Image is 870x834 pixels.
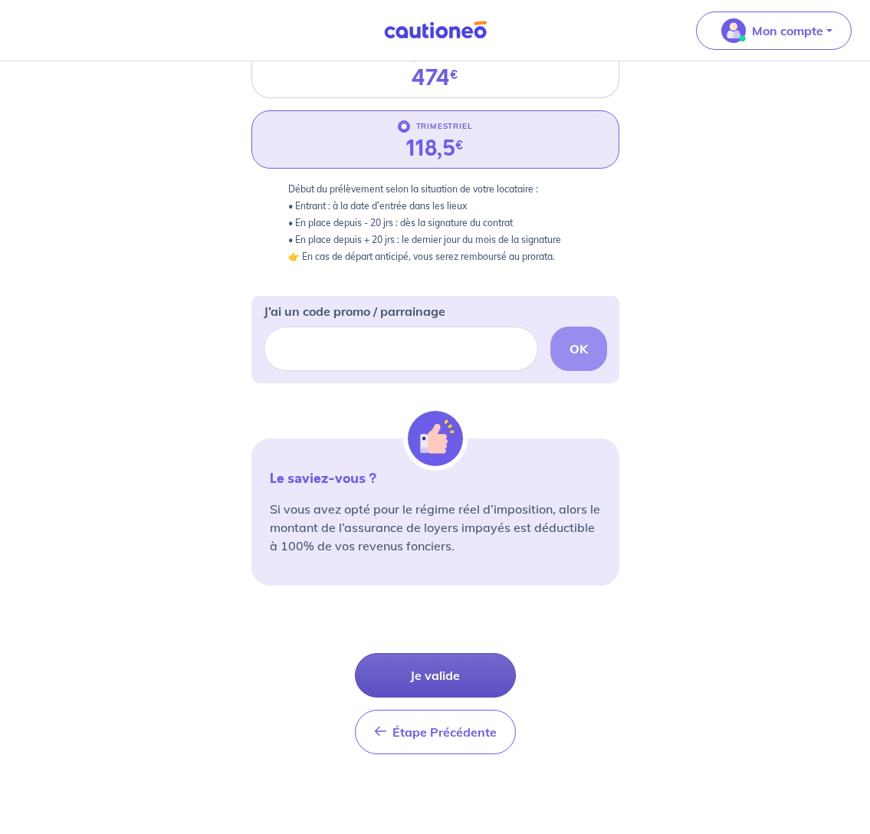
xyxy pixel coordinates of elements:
img: illu_account_valid_menu.svg [721,18,746,43]
span: Étape Précédente [392,724,497,740]
p: J’ai un code promo / parrainage [264,302,445,320]
img: illu_alert_hand.svg [408,411,463,466]
p: TRIMESTRIEL [416,117,473,136]
p: Début du prélèvement selon la situation de votre locataire : • Entrant : à la date d’entrée dans ... [288,181,583,265]
p: Le saviez-vous ? [270,469,601,488]
p: Mon compte [752,21,823,40]
img: Cautioneo [378,21,493,40]
p: Si vous avez opté pour le régime réel d’imposition, alors le montant de l’assurance de loyers imp... [270,500,601,555]
div: 474 [412,65,458,91]
sup: € [450,66,458,84]
button: Je valide [355,653,516,698]
button: illu_account_valid_menu.svgMon compte [696,11,852,50]
sup: € [455,136,464,154]
button: Étape Précédente [355,710,516,754]
div: 118,5 [406,136,464,162]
